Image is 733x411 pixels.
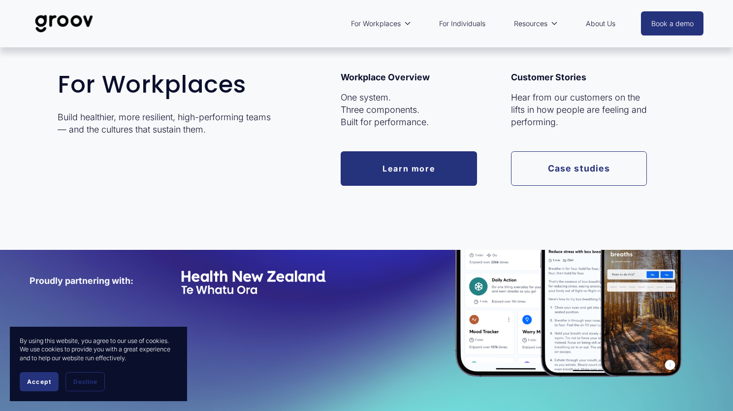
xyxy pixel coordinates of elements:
[10,327,187,401] section: Cookie banner
[351,17,401,30] span: For Workplaces
[511,72,586,82] strong: Customer Stories
[20,372,59,391] button: Accept
[641,11,704,35] a: Book a demo
[514,17,547,30] span: Resources
[30,7,99,40] img: Groov | Unlock Human Potential at Work and in Life
[73,378,97,385] span: Decline
[509,12,563,35] a: folder dropdown
[511,151,647,186] a: Case studies
[65,372,105,391] button: Decline
[511,92,647,129] p: Hear from our customers on the lifts in how people are feeling and performing.
[58,71,279,98] h2: For Workplaces
[581,12,620,35] a: About Us
[341,72,430,82] strong: Workplace Overview
[341,151,477,186] a: Learn more
[434,12,490,35] a: For Individuals
[27,378,51,385] span: Accept
[346,12,416,35] a: folder dropdown
[341,92,477,129] p: One system. Three components. Built for performance.
[20,337,177,362] p: By using this website, you agree to our use of cookies. We use cookies to provide you with a grea...
[58,111,279,136] p: Build healthier, more resilient, high-performing teams — and the cultures that sustain them.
